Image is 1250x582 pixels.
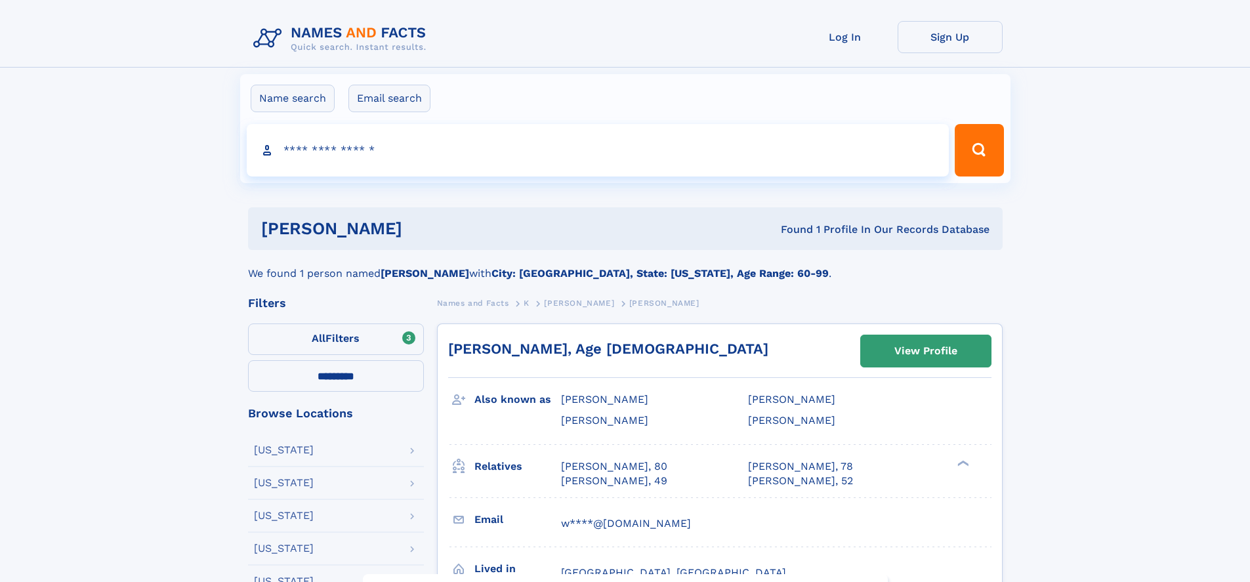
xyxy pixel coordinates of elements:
[381,267,469,280] b: [PERSON_NAME]
[254,445,314,455] div: [US_STATE]
[544,295,614,311] a: [PERSON_NAME]
[898,21,1003,53] a: Sign Up
[793,21,898,53] a: Log In
[894,336,957,366] div: View Profile
[561,393,648,405] span: [PERSON_NAME]
[251,85,335,112] label: Name search
[348,85,430,112] label: Email search
[247,124,949,177] input: search input
[861,335,991,367] a: View Profile
[748,414,835,426] span: [PERSON_NAME]
[544,299,614,308] span: [PERSON_NAME]
[629,299,699,308] span: [PERSON_NAME]
[248,250,1003,281] div: We found 1 person named with .
[448,341,768,357] a: [PERSON_NAME], Age [DEMOGRAPHIC_DATA]
[561,474,667,488] a: [PERSON_NAME], 49
[591,222,990,237] div: Found 1 Profile In Our Records Database
[248,297,424,309] div: Filters
[248,21,437,56] img: Logo Names and Facts
[748,393,835,405] span: [PERSON_NAME]
[954,459,970,467] div: ❯
[748,474,853,488] a: [PERSON_NAME], 52
[254,478,314,488] div: [US_STATE]
[561,414,648,426] span: [PERSON_NAME]
[254,543,314,554] div: [US_STATE]
[254,510,314,521] div: [US_STATE]
[474,388,561,411] h3: Also known as
[261,220,592,237] h1: [PERSON_NAME]
[248,323,424,355] label: Filters
[748,459,853,474] a: [PERSON_NAME], 78
[524,295,530,311] a: K
[474,558,561,580] h3: Lived in
[561,459,667,474] a: [PERSON_NAME], 80
[955,124,1003,177] button: Search Button
[474,509,561,531] h3: Email
[248,407,424,419] div: Browse Locations
[437,295,509,311] a: Names and Facts
[474,455,561,478] h3: Relatives
[524,299,530,308] span: K
[491,267,829,280] b: City: [GEOGRAPHIC_DATA], State: [US_STATE], Age Range: 60-99
[312,332,325,344] span: All
[561,566,786,579] span: [GEOGRAPHIC_DATA], [GEOGRAPHIC_DATA]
